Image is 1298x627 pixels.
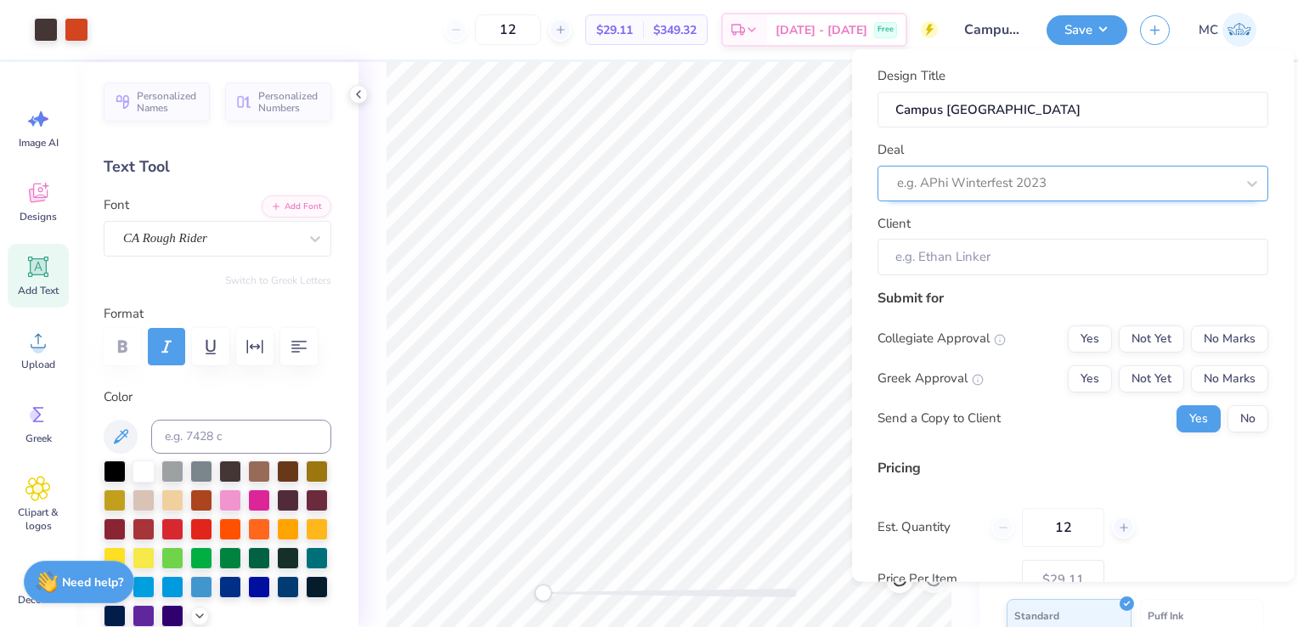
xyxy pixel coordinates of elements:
button: Yes [1068,325,1112,352]
input: – – [475,14,541,45]
span: $349.32 [653,21,697,39]
span: $29.11 [596,21,633,39]
input: – – [1022,507,1104,546]
a: MC [1191,13,1264,47]
button: Personalized Numbers [225,82,331,121]
label: Format [104,304,331,324]
label: Design Title [878,66,945,86]
div: Greek Approval [878,369,984,388]
div: Accessibility label [534,585,551,602]
span: Personalized Numbers [258,90,321,114]
label: Price Per Item [878,569,1009,589]
button: Add Font [262,195,331,217]
button: Not Yet [1119,325,1184,352]
label: Client [878,213,911,233]
span: Greek [25,432,52,445]
div: Submit for [878,287,1268,308]
button: No Marks [1191,364,1268,392]
div: Text Tool [104,155,331,178]
span: Puff Ink [1148,607,1183,624]
button: Not Yet [1119,364,1184,392]
label: Deal [878,140,904,160]
span: Decorate [18,593,59,607]
button: Yes [1068,364,1112,392]
button: No Marks [1191,325,1268,352]
input: Untitled Design [951,13,1034,47]
label: Color [104,387,331,407]
span: Clipart & logos [10,506,66,533]
span: [DATE] - [DATE] [776,21,867,39]
span: Image AI [19,136,59,150]
input: e.g. Ethan Linker [878,239,1268,275]
div: Pricing [878,457,1268,477]
img: Michele Cieluch [1222,13,1256,47]
span: Upload [21,358,55,371]
button: No [1227,404,1268,432]
strong: Need help? [62,574,123,590]
span: Free [878,24,894,36]
div: Send a Copy to Client [878,409,1001,428]
span: Personalized Names [137,90,200,114]
button: Yes [1177,404,1221,432]
span: MC [1199,20,1218,40]
span: Designs [20,210,57,223]
span: Add Text [18,284,59,297]
div: Collegiate Approval [878,329,1006,348]
label: Font [104,195,129,215]
span: Standard [1014,607,1059,624]
label: Est. Quantity [878,517,979,537]
button: Switch to Greek Letters [225,274,331,287]
button: Save [1047,15,1127,45]
button: Personalized Names [104,82,210,121]
input: e.g. 7428 c [151,420,331,454]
